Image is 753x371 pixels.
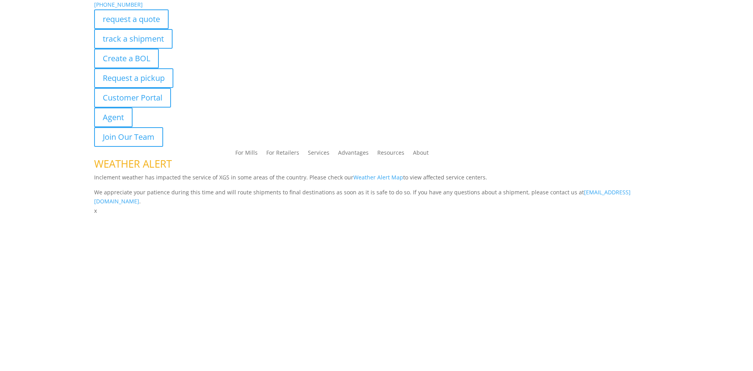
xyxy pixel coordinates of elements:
a: [PHONE_NUMBER] [94,1,143,8]
a: Resources [377,150,404,159]
p: x [94,206,659,216]
a: Create a BOL [94,49,159,68]
a: Services [308,150,329,159]
a: Request a pickup [94,68,173,88]
a: Weather Alert Map [353,174,403,181]
a: track a shipment [94,29,173,49]
p: Inclement weather has impacted the service of XGS in some areas of the country. Please check our ... [94,173,659,188]
a: request a quote [94,9,169,29]
p: We appreciate your patience during this time and will route shipments to final destinations as so... [94,188,659,207]
a: Join Our Team [94,127,163,147]
a: About [413,150,429,159]
span: WEATHER ALERT [94,157,172,171]
a: Advantages [338,150,369,159]
a: Customer Portal [94,88,171,108]
a: For Retailers [266,150,299,159]
a: For Mills [235,150,258,159]
a: Agent [94,108,133,127]
p: Complete the form below and a member of our team will be in touch within 24 hours. [94,231,659,241]
h1: Contact Us [94,216,659,231]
